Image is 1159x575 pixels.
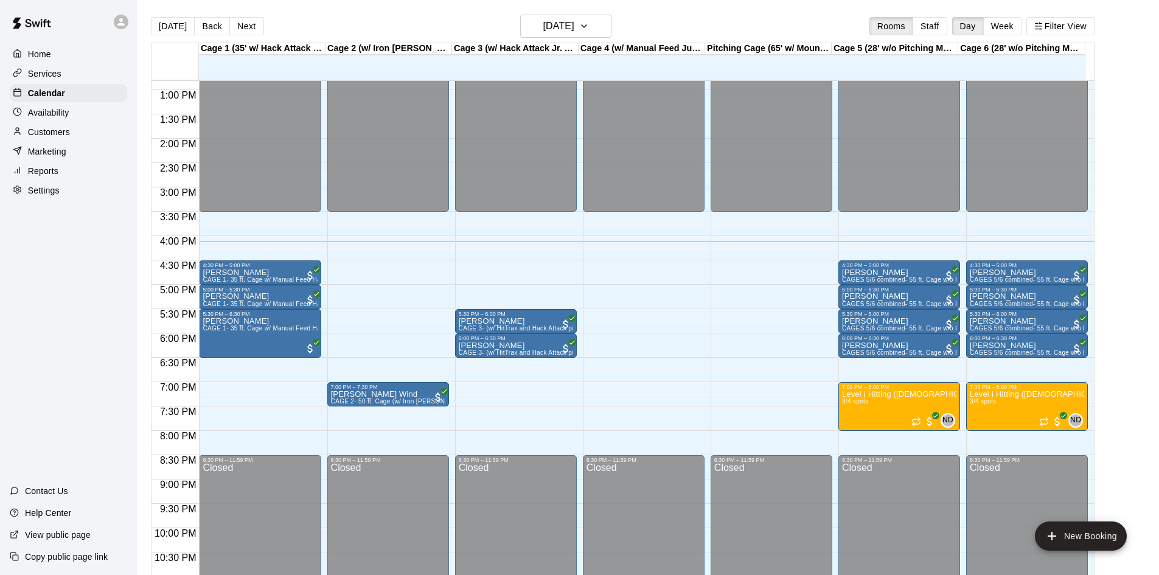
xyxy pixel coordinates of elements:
span: All customers have paid [1051,416,1063,428]
div: Cage 5 (28' w/o Pitching Machine) [832,43,958,55]
span: All customers have paid [304,343,316,355]
span: All customers have paid [304,270,316,282]
div: Availability [10,103,127,122]
div: 6:00 PM – 6:30 PM: Nick Augustine [455,333,577,358]
div: 5:30 PM – 6:00 PM [459,311,573,317]
span: 8:00 PM [157,431,200,441]
button: add [1035,521,1127,551]
h6: [DATE] [543,18,574,35]
span: 2:30 PM [157,163,200,173]
span: 9:30 PM [157,504,200,514]
a: Home [10,45,127,63]
p: Customers [28,126,70,138]
span: 10:00 PM [151,528,199,538]
p: Help Center [25,507,71,519]
span: CAGES 5/6 combined- 55 ft. Cage w/o Pitching Machine [842,301,1004,307]
div: Cage 2 (w/ Iron [PERSON_NAME] Auto Feeder - Fastpitch Softball) [325,43,452,55]
div: 7:00 PM – 8:00 PM: Level I Hitting (8-10 years old) [838,382,960,431]
span: CAGE 1- 35 ft. Cage w/ Manual Feed Hack Attack- Baseball [203,276,375,283]
span: 1:00 PM [157,90,200,100]
div: 8:30 PM – 11:59 PM [714,457,829,463]
span: CAGES 5/6 combined- 55 ft. Cage w/o Pitching Machine [970,349,1132,356]
div: 6:00 PM – 6:30 PM [842,335,956,341]
div: 5:00 PM – 5:30 PM [970,287,1084,293]
span: 6:00 PM [157,333,200,344]
div: 8:30 PM – 11:59 PM [331,457,445,463]
div: 4:30 PM – 5:00 PM: Nick Augustine [838,260,960,285]
span: 10:30 PM [151,552,199,563]
span: CAGE 1- 35 ft. Cage w/ Manual Feed Hack Attack- Baseball [203,301,375,307]
div: 4:30 PM – 5:00 PM [842,262,956,268]
div: 6:00 PM – 6:30 PM [970,335,1084,341]
div: 8:30 PM – 11:59 PM [586,457,701,463]
button: [DATE] [151,17,195,35]
div: 5:00 PM – 5:30 PM: Nick Augustine [199,285,321,309]
button: Day [952,17,984,35]
p: Home [28,48,51,60]
a: Calendar [10,84,127,102]
span: All customers have paid [1071,318,1083,330]
div: 7:00 PM – 7:30 PM: Lelah Wind [327,382,449,406]
span: Recurring event [911,417,921,427]
div: 5:30 PM – 6:00 PM: Nick Augustine [838,309,960,333]
a: Reports [10,162,127,180]
span: 5:30 PM [157,309,200,319]
span: 1:30 PM [157,114,200,125]
div: 5:30 PM – 6:30 PM [203,311,317,317]
span: Nate Dill [945,413,955,428]
div: Cage 4 (w/ Manual Feed Jugs Machine - Softball) [579,43,705,55]
p: Availability [28,106,69,119]
span: Nate Dill [1073,413,1083,428]
button: Staff [913,17,947,35]
span: CAGES 5/6 combined- 55 ft. Cage w/o Pitching Machine [842,349,1004,356]
button: Filter View [1026,17,1095,35]
span: CAGES 5/6 combined- 55 ft. Cage w/o Pitching Machine [842,276,1004,283]
p: Services [28,68,61,80]
div: 5:30 PM – 6:00 PM [842,311,956,317]
span: CAGE 3- (w/ HitTrax and Hack Attack pitching Machine)- BASEBALL [459,349,656,356]
span: 7:30 PM [157,406,200,417]
div: 5:00 PM – 5:30 PM [203,287,317,293]
span: All customers have paid [560,343,572,355]
span: All customers have paid [304,294,316,306]
div: Cage 1 (35' w/ Hack Attack Manual Feed) [199,43,325,55]
p: Contact Us [25,485,68,497]
div: 6:00 PM – 6:30 PM: Nick Augustine [838,333,960,358]
span: All customers have paid [560,318,572,330]
span: Recurring event [1039,417,1049,427]
span: ND [1070,414,1081,427]
span: 3:00 PM [157,187,200,198]
span: All customers have paid [943,294,955,306]
div: Nate Dill [1068,413,1083,428]
div: Cage 3 (w/ Hack Attack Jr. Auto Feeder and HitTrax) [452,43,579,55]
a: Customers [10,123,127,141]
div: 4:30 PM – 5:00 PM: Nick Augustine [966,260,1088,285]
span: All customers have paid [943,318,955,330]
span: 4:00 PM [157,236,200,246]
a: Services [10,64,127,83]
span: All customers have paid [943,343,955,355]
p: Calendar [28,87,65,99]
div: 8:30 PM – 11:59 PM [203,457,317,463]
div: 7:00 PM – 8:00 PM: Level I Hitting (8-10 years old) [966,382,1088,431]
span: 2:00 PM [157,139,200,149]
a: Marketing [10,142,127,161]
span: CAGE 2- 50 ft. Cage (w/ Iron [PERSON_NAME] Auto Feeder- Fastpitch SOFTBALL) [331,398,574,405]
span: 7:00 PM [157,382,200,392]
span: CAGES 5/6 combined- 55 ft. Cage w/o Pitching Machine [970,276,1132,283]
span: 9:00 PM [157,479,200,490]
div: 8:30 PM – 11:59 PM [459,457,573,463]
div: 4:30 PM – 5:00 PM [970,262,1084,268]
span: 3:30 PM [157,212,200,222]
p: Reports [28,165,58,177]
span: All customers have paid [943,270,955,282]
div: 8:30 PM – 11:59 PM [970,457,1084,463]
div: Settings [10,181,127,200]
span: All customers have paid [1071,343,1083,355]
div: Cage 6 (28' w/o Pitching Machine) [958,43,1085,55]
span: CAGE 3- (w/ HitTrax and Hack Attack pitching Machine)- BASEBALL [459,325,656,332]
